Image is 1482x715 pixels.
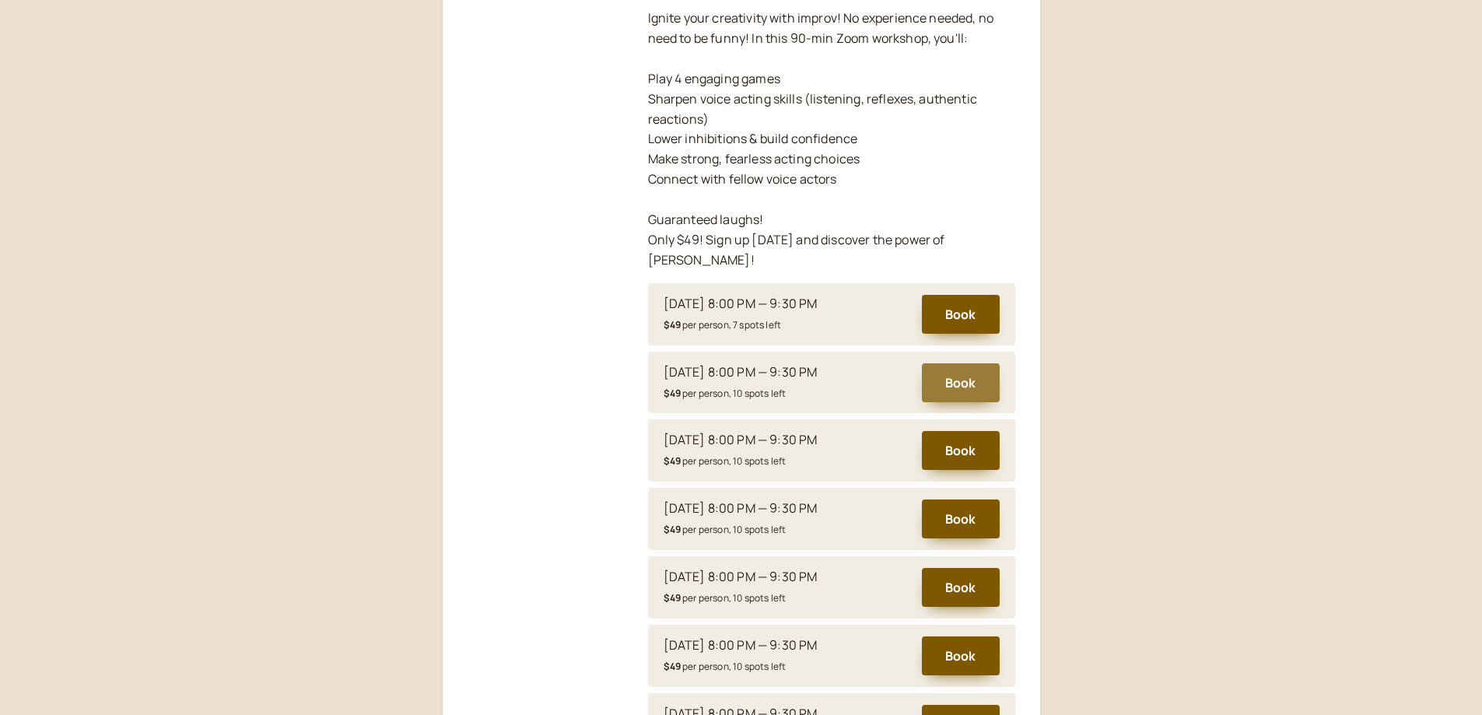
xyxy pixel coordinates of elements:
div: [DATE] 8:00 PM — 9:30 PM [664,294,818,314]
button: Book [922,363,1000,402]
b: $49 [664,454,681,468]
button: Book [922,431,1000,470]
button: Book [922,568,1000,607]
small: per person, 7 spots left [664,318,782,331]
b: $49 [664,660,681,673]
div: [DATE] 8:00 PM — 9:30 PM [664,636,818,656]
b: $49 [664,523,681,536]
div: [DATE] 8:00 PM — 9:30 PM [664,363,818,383]
b: $49 [664,318,681,331]
button: Book [922,295,1000,334]
div: [DATE] 8:00 PM — 9:30 PM [664,567,818,587]
div: [DATE] 8:00 PM — 9:30 PM [664,430,818,450]
small: per person, 10 spots left [664,523,787,536]
small: per person, 10 spots left [664,660,787,673]
button: Book [922,499,1000,538]
div: [DATE] 8:00 PM — 9:30 PM [664,499,818,519]
small: per person, 10 spots left [664,591,787,605]
small: per person, 10 spots left [664,454,787,468]
small: per person, 10 spots left [664,387,787,400]
b: $49 [664,387,681,400]
b: $49 [664,591,681,605]
button: Book [922,636,1000,675]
